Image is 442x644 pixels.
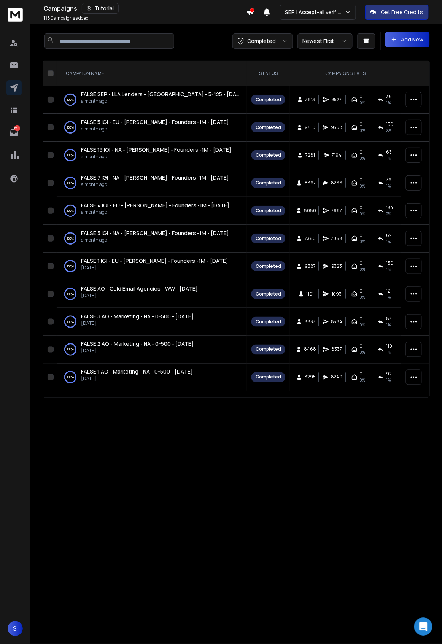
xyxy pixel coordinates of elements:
[57,86,247,114] td: 100%FALSE SEP - LLA Lenders - [GEOGRAPHIC_DATA] - 5-125 - [DATE]a month ago
[81,209,229,215] p: a month ago
[360,232,363,239] span: 0
[331,263,342,269] span: 9323
[331,374,343,380] span: 8249
[360,127,366,134] span: 0%
[8,621,23,636] button: S
[67,179,74,187] p: 100 %
[57,280,247,308] td: 100%FALSE AO - Cold Email Agencies - WW - [DATE][DATE]
[81,229,229,237] a: FALSE 3 IGI - NA - [PERSON_NAME] - Founders -1M - [DATE]
[386,211,391,217] span: 2 %
[304,347,316,353] span: 8468
[81,285,198,293] a: FALSE AO - Cold Email Agencies - WW - [DATE]
[81,368,193,375] span: FALSE 1 AO - Marketing - NA - 0-500 - [DATE]
[386,155,391,161] span: 1 %
[386,127,391,134] span: 2 %
[386,371,392,377] span: 92
[360,177,363,183] span: 0
[386,121,394,127] span: 150
[360,239,366,245] span: 0%
[81,285,198,292] span: FALSE AO - Cold Email Agencies - WW - [DATE]
[386,100,391,106] span: 1 %
[331,180,343,186] span: 8266
[81,257,228,265] a: FALSE 1 IGI - EU - [PERSON_NAME] - Founders -1M - [DATE]
[14,125,20,131] p: 1210
[256,291,281,297] div: Completed
[332,291,342,297] span: 1093
[360,350,366,356] span: 0%
[386,377,391,383] span: 1 %
[57,169,247,197] td: 100%FALSE 7 IGI - NA - [PERSON_NAME] - Founders -1M - [DATE]a month ago
[360,371,363,377] span: 0
[81,118,229,126] a: FALSE 5 IGI - EU - [PERSON_NAME] - Founders -1M - [DATE]
[386,343,393,350] span: 110
[360,288,363,294] span: 0
[57,364,247,391] td: 100%FALSE 1 AO - Marketing - NA - 0-500 - [DATE][DATE]
[81,154,231,160] p: a month ago
[331,319,343,325] span: 8594
[81,174,229,181] a: FALSE 7 IGI - NA - [PERSON_NAME] - Founders -1M - [DATE]
[6,125,22,140] a: 1210
[360,343,363,350] span: 0
[43,15,89,21] p: Campaigns added
[81,293,198,299] p: [DATE]
[81,237,229,243] p: a month ago
[81,265,228,271] p: [DATE]
[360,266,366,272] span: 0%
[385,32,430,47] button: Add New
[81,348,194,354] p: [DATE]
[285,8,345,16] p: SEP | Accept-all verifications
[57,114,247,142] td: 100%FALSE 5 IGI - EU - [PERSON_NAME] - Founders -1M - [DATE]a month ago
[332,152,342,158] span: 7194
[331,124,343,130] span: 9368
[386,183,391,189] span: 1 %
[81,376,193,382] p: [DATE]
[43,15,50,21] span: 115
[305,152,315,158] span: 7281
[81,257,228,264] span: FALSE 1 IGI - EU - [PERSON_NAME] - Founders -1M - [DATE]
[386,239,391,245] span: 1 %
[67,346,74,353] p: 100 %
[360,377,366,383] span: 0%
[365,5,429,20] button: Get Free Credits
[81,340,194,348] a: FALSE 2 AO - Marketing - NA - 0-500 - [DATE]
[360,155,366,161] span: 0%
[57,61,247,86] th: CAMPAIGN NAME
[360,322,366,328] span: 0%
[67,124,74,131] p: 100 %
[360,294,366,300] span: 0%
[256,374,281,380] div: Completed
[57,253,247,280] td: 100%FALSE 1 IGI - EU - [PERSON_NAME] - Founders -1M - [DATE][DATE]
[43,3,246,14] div: Campaigns
[57,142,247,169] td: 100%FALSE 13 IGI - NA - [PERSON_NAME] - Founders -1M - [DATE]a month ago
[67,235,74,242] p: 100 %
[305,319,316,325] span: 8833
[57,197,247,225] td: 100%FALSE 4 IGI - EU - [PERSON_NAME] - Founders -1M - [DATE]a month ago
[290,61,401,86] th: CAMPAIGN STATS
[67,207,74,215] p: 100 %
[81,146,231,153] span: FALSE 13 IGI - NA - [PERSON_NAME] - Founders -1M - [DATE]
[67,262,74,270] p: 100 %
[360,316,363,322] span: 0
[305,180,316,186] span: 8367
[247,37,276,45] p: Completed
[386,205,394,211] span: 134
[332,208,342,214] span: 7997
[414,618,432,636] div: Open Intercom Messenger
[256,208,281,214] div: Completed
[81,181,229,188] p: a month ago
[360,94,363,100] span: 0
[57,336,247,364] td: 100%FALSE 2 AO - Marketing - NA - 0-500 - [DATE][DATE]
[386,149,392,155] span: 63
[81,126,229,132] p: a month ago
[81,146,231,154] a: FALSE 13 IGI - NA - [PERSON_NAME] - Founders -1M - [DATE]
[256,319,281,325] div: Completed
[57,308,247,336] td: 100%FALSE 3 AO - Marketing - NA - 0-500 - [DATE][DATE]
[81,91,245,98] span: FALSE SEP - LLA Lenders - [GEOGRAPHIC_DATA] - 5-125 - [DATE]
[297,33,353,49] button: Newest First
[67,151,74,159] p: 100 %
